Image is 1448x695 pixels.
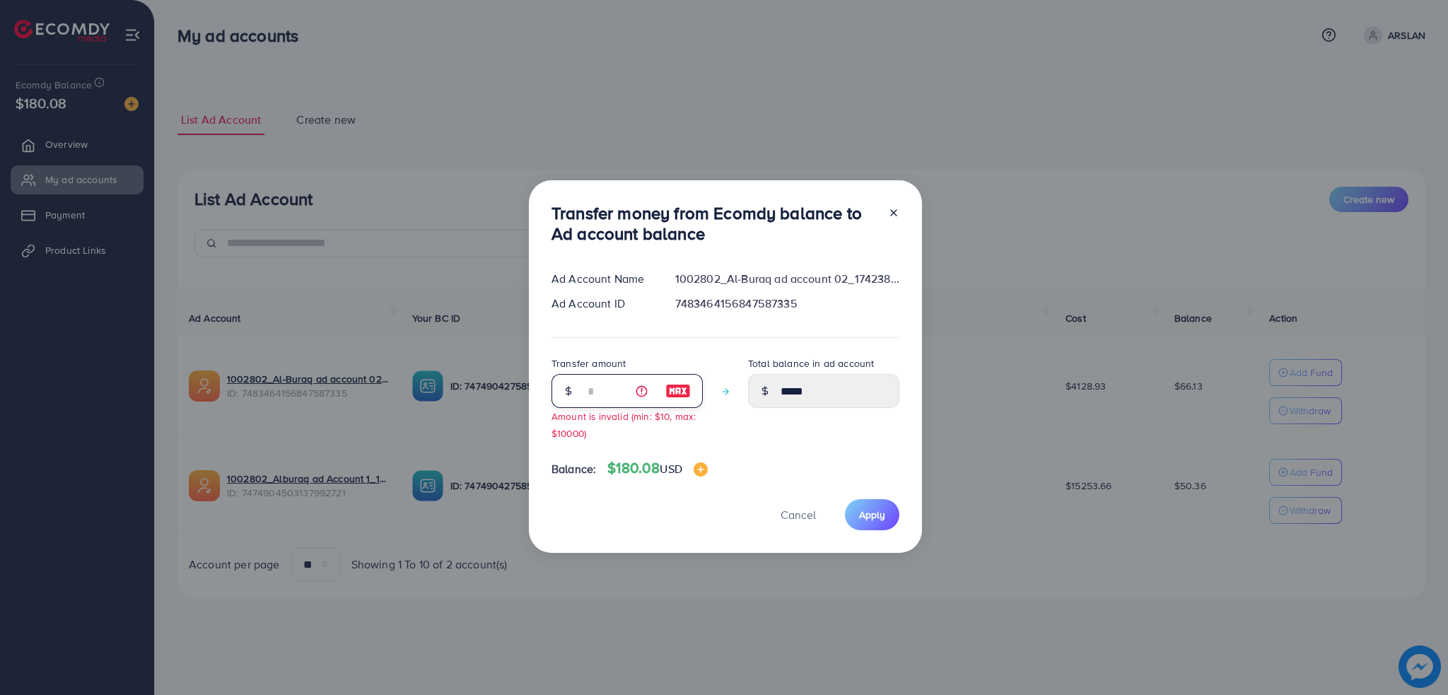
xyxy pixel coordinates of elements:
[607,460,708,477] h4: $180.08
[551,356,626,370] label: Transfer amount
[551,203,877,244] h3: Transfer money from Ecomdy balance to Ad account balance
[763,499,834,530] button: Cancel
[859,508,885,522] span: Apply
[660,461,682,477] span: USD
[664,296,911,312] div: 7483464156847587335
[845,499,899,530] button: Apply
[694,462,708,477] img: image
[551,409,696,439] small: Amount is invalid (min: $10, max: $10000)
[781,507,816,522] span: Cancel
[540,296,664,312] div: Ad Account ID
[664,271,911,287] div: 1002802_Al-Buraq ad account 02_1742380041767
[551,461,596,477] span: Balance:
[540,271,664,287] div: Ad Account Name
[665,382,691,399] img: image
[748,356,874,370] label: Total balance in ad account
